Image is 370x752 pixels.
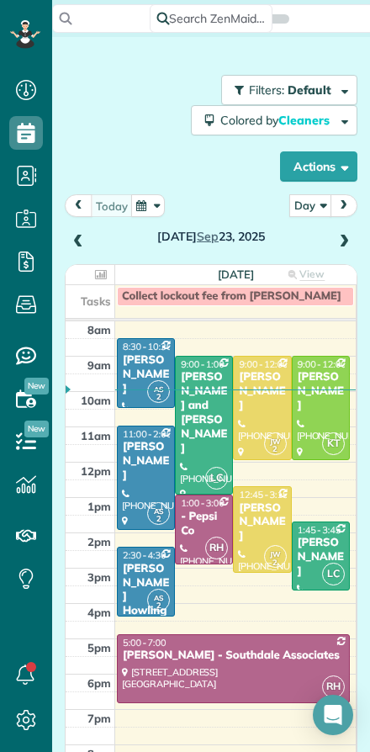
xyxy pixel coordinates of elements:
small: 2 [265,555,286,571]
div: [PERSON_NAME] [238,501,286,544]
span: RH [205,537,228,559]
a: Filters: Default [213,75,357,105]
span: 9:00 - 1:00 [181,358,225,370]
h2: [DATE] 23, 2025 [94,230,328,243]
span: Default [288,82,332,98]
span: New [24,378,49,395]
div: [PERSON_NAME] Howling [PERSON_NAME] [122,562,170,661]
button: Day [289,194,331,217]
span: 12:45 - 3:15 [239,489,288,500]
span: 5pm [87,641,111,654]
button: Filters: Default [221,75,357,105]
span: View week [293,267,325,297]
span: KT [322,432,345,455]
button: Colored byCleaners [191,105,357,135]
span: 12pm [81,464,111,478]
span: 11:00 - 2:00 [123,428,172,440]
span: 5:00 - 7:00 [123,637,166,649]
span: 10am [81,394,111,407]
span: 7pm [87,712,111,725]
span: 11am [81,429,111,442]
div: - Pepsi Co [180,510,228,538]
div: [PERSON_NAME] [297,370,345,413]
span: 8am [87,323,111,336]
div: [PERSON_NAME] [297,536,345,579]
span: 2pm [87,535,111,548]
div: [PERSON_NAME] [122,353,170,396]
div: [PERSON_NAME] and [PERSON_NAME] [180,370,228,455]
span: Colored by [220,113,336,128]
span: 6pm [87,676,111,690]
small: 2 [148,598,169,614]
button: Actions [280,151,357,182]
span: JW [270,437,281,446]
button: prev [65,194,92,217]
span: JW [270,549,281,559]
small: 2 [148,389,169,405]
div: [PERSON_NAME] [122,440,170,483]
span: 1pm [87,500,111,513]
div: [PERSON_NAME] - Southdale Associates [122,649,345,663]
small: 2 [148,511,169,527]
span: Filters: [249,82,284,98]
span: AS [154,384,163,394]
span: 9:00 - 12:00 [298,358,346,370]
span: 9:00 - 12:00 [239,358,288,370]
span: AS [154,506,163,516]
div: [PERSON_NAME] [238,370,286,413]
span: 9am [87,358,111,372]
span: 1:00 - 3:00 [181,497,225,509]
button: today [91,194,133,217]
span: 2:30 - 4:30 [123,549,166,561]
div: Open Intercom Messenger [313,695,353,735]
span: Sep [197,229,219,244]
span: 8:30 - 10:30 [123,341,172,352]
span: [DATE] [218,267,254,281]
span: 3pm [87,570,111,584]
span: New [24,421,49,437]
span: 4pm [87,606,111,619]
span: AS [154,593,163,602]
span: RH [322,675,345,698]
small: 2 [265,442,286,458]
span: LC [322,563,345,585]
span: Collect lockout fee from [PERSON_NAME] [122,289,341,303]
span: Cleaners [278,113,332,128]
span: LC [205,467,228,490]
span: 1:45 - 3:45 [298,524,341,536]
button: next [330,194,357,217]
